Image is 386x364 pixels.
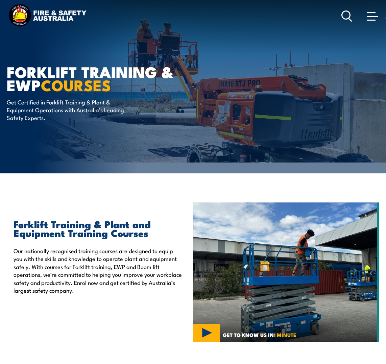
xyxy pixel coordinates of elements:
strong: 1 MINUTE [274,331,296,339]
h2: Forklift Training & Plant and Equipment Training Courses [14,219,183,237]
h1: Forklift Training & EWP [7,65,174,91]
p: Get Certified in Forklift Training & Plant & Equipment Operations with Australia’s Leading Safety... [7,98,130,122]
img: Verification of Competency (VOC) for Elevating Work Platform (EWP) Under 11m [193,202,379,342]
strong: COURSES [41,73,111,96]
p: Our nationally recognised training courses are designed to equip you with the skills and knowledg... [14,247,183,294]
span: GET TO KNOW US IN [223,332,296,338]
